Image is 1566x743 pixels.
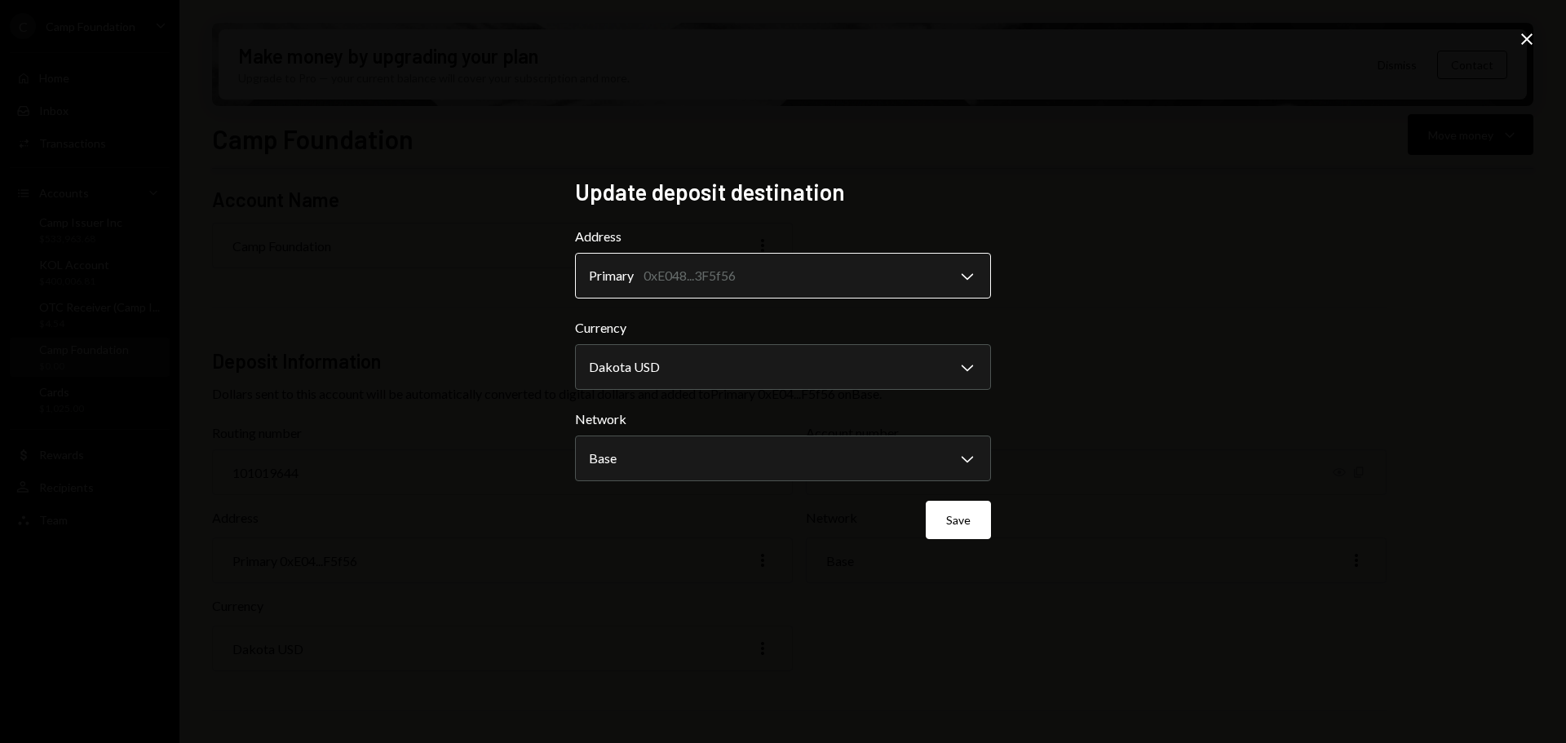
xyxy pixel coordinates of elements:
[575,253,991,299] button: Address
[644,266,736,285] div: 0xE048...3F5f56
[575,318,991,338] label: Currency
[575,436,991,481] button: Network
[575,409,991,429] label: Network
[575,344,991,390] button: Currency
[926,501,991,539] button: Save
[575,227,991,246] label: Address
[575,176,991,208] h2: Update deposit destination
